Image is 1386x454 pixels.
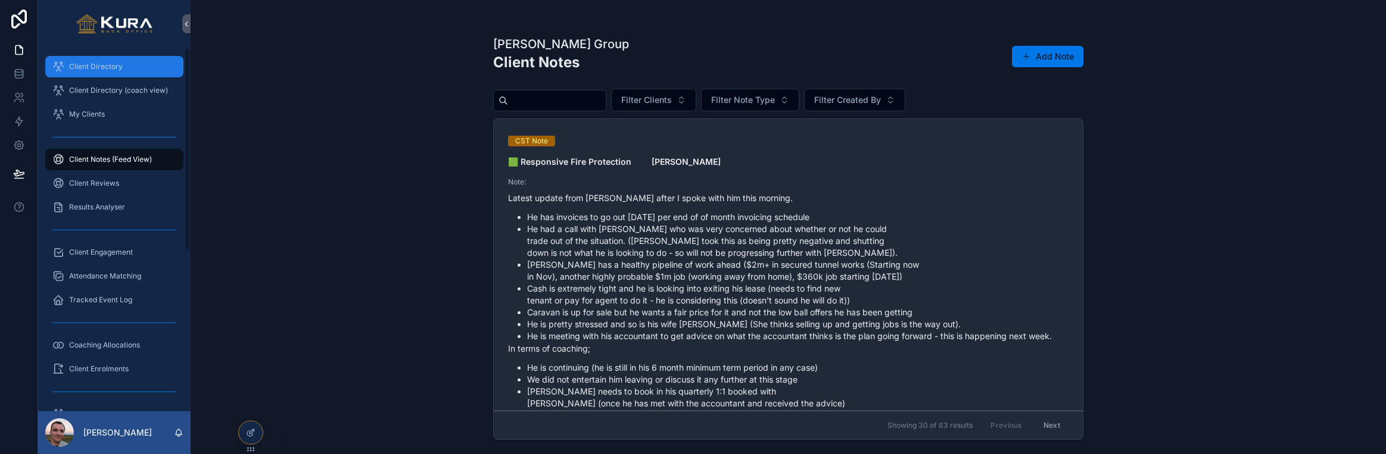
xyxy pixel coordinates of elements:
li: He had a call with [PERSON_NAME] who was very concerned about whether or not he could trade out o... [527,223,1069,259]
span: Client Directory [69,62,123,71]
span: Filter Clients [621,94,672,106]
li: We did not entertain him leaving or discuss it any further at this stage [527,374,1069,386]
a: Client Engagement [45,242,183,263]
span: Results Analyser [69,202,125,212]
span: Client Directory (coach view) [69,86,168,95]
li: He has invoices to go out [DATE] per end of of month invoicing schedule [527,211,1069,223]
button: Next [1035,416,1069,434]
a: Client Directory (coach view) [45,80,183,101]
button: Select Button [611,89,696,111]
a: Mini Masterminds [45,403,183,425]
span: Filter Created By [814,94,881,106]
span: Mini Masterminds [69,409,129,419]
a: Client Notes (Feed View) [45,149,183,170]
span: Showing 30 of 63 results [887,421,973,430]
span: Client Engagement [69,248,133,257]
strong: 🟩 Responsive Fire Protection [508,156,631,167]
li: Cash is extremely tight and he is looking into exiting his lease (needs to find new tenant or pay... [527,283,1069,306]
p: [PERSON_NAME] [83,427,152,439]
p: Latest update from [PERSON_NAME] after I spoke with him this morning. [508,192,1069,204]
button: Add Note [1012,46,1083,67]
span: My Clients [69,109,105,119]
li: He is continuing (he is still in his 6 month minimum term period in any case) [527,362,1069,374]
a: Tracked Event Log [45,289,183,311]
span: Client Notes (Feed View) [69,155,152,164]
span: Client Enrolments [69,364,129,374]
strong: [PERSON_NAME] [652,156,721,167]
button: Select Button [701,89,799,111]
a: My Clients [45,104,183,125]
span: Note: [508,177,1069,187]
li: Caravan is up for sale but he wants a fair price for it and not the low ball offers he has been g... [527,306,1069,318]
a: Attendance Matching [45,265,183,287]
p: In terms of coaching; [508,342,1069,355]
img: App logo [76,14,153,33]
span: Filter Note Type [711,94,775,106]
div: CST Note [515,136,548,146]
span: Tracked Event Log [69,295,132,305]
a: Results Analyser [45,196,183,218]
button: Select Button [804,89,905,111]
a: Coaching Allocations [45,334,183,356]
li: I am going to have another short check in call with [PERSON_NAME] [DATE] for an update [527,409,1069,421]
span: Coaching Allocations [69,340,140,350]
span: Client Reviews [69,179,119,188]
span: Attendance Matching [69,271,141,281]
h2: Client Notes [493,52,629,72]
h1: [PERSON_NAME] Group [493,36,629,52]
li: [PERSON_NAME] needs to book in his quarterly 1:1 booked with [PERSON_NAME] (once he has met with ... [527,386,1069,409]
li: He is pretty stressed and so is his wife [PERSON_NAME] (She thinks selling up and getting jobs is... [527,318,1069,330]
div: scrollable content [38,48,191,411]
a: Client Enrolments [45,358,183,380]
li: [PERSON_NAME] has a healthy pipeline of work ahead ($2m+ in secured tunnel works (Starting now in... [527,259,1069,283]
a: Client Directory [45,56,183,77]
li: He is meeting with his accountant to get advice on what the accountant thinks is the plan going f... [527,330,1069,342]
a: Client Reviews [45,173,183,194]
